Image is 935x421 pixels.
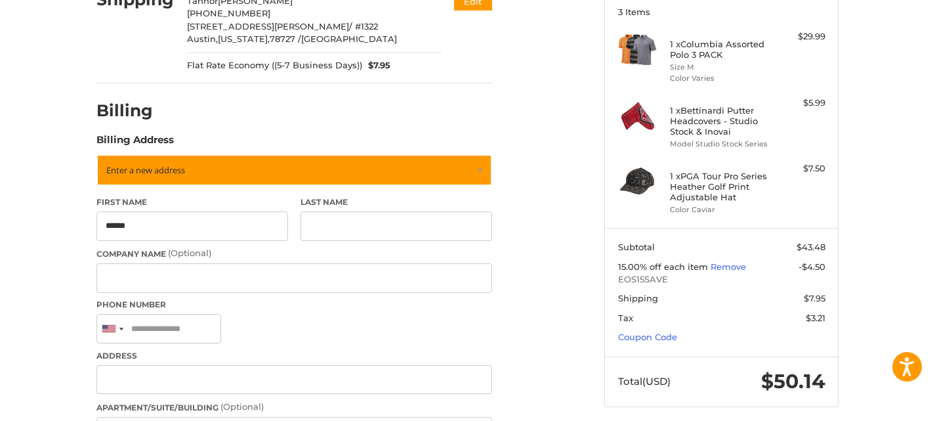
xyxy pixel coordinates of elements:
label: Address [96,350,492,362]
span: 78727 / [270,33,301,44]
span: Tax [618,313,633,323]
li: Color Varies [670,73,770,84]
span: $7.95 [804,293,825,303]
h3: 3 Items [618,7,825,17]
span: $43.48 [797,242,825,252]
div: United States: +1 [97,315,127,343]
label: Phone Number [96,299,492,311]
label: Company Name [96,247,492,260]
h2: Billing [96,100,173,121]
small: (Optional) [220,401,264,412]
h4: 1 x PGA Tour Pro Series Heather Golf Print Adjustable Hat [670,171,770,203]
span: Total (USD) [618,375,671,388]
span: Austin, [187,33,218,44]
span: Subtotal [618,242,655,252]
span: Enter a new address [106,164,185,176]
small: (Optional) [168,248,211,258]
span: -$4.50 [799,261,825,272]
div: $5.99 [774,97,825,110]
h4: 1 x Bettinardi Putter Headcovers - Studio Stock & Inovai [670,105,770,137]
span: [PHONE_NUMBER] [187,8,270,18]
span: EOS15SAVE [618,273,825,286]
span: Flat Rate Economy ((5-7 Business Days)) [187,59,362,72]
span: [US_STATE], [218,33,270,44]
a: Coupon Code [618,332,677,342]
span: $7.95 [362,59,391,72]
span: 15.00% off each item [618,261,711,272]
h4: 1 x Columbia Assorted Polo 3 PACK [670,39,770,60]
span: [STREET_ADDRESS][PERSON_NAME] [187,21,349,32]
a: Remove [711,261,746,272]
span: $50.14 [761,369,825,393]
a: Enter or select a different address [96,154,492,186]
li: Model Studio Stock Series [670,139,770,150]
legend: Billing Address [96,133,174,154]
span: / #1322 [349,21,378,32]
span: Shipping [618,293,658,303]
div: $29.99 [774,30,825,43]
label: First Name [96,196,288,208]
label: Apartment/Suite/Building [96,401,492,414]
li: Color Caviar [670,204,770,215]
li: Size M [670,62,770,73]
label: Last Name [301,196,492,208]
div: $7.50 [774,162,825,175]
span: $3.21 [806,313,825,323]
span: [GEOGRAPHIC_DATA] [301,33,397,44]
